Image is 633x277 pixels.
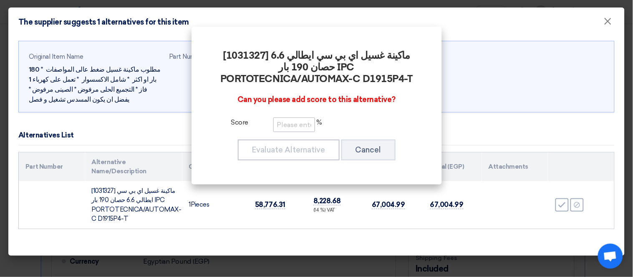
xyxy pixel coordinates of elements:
[273,117,315,132] input: Please enter the technical evaluation for this alternative item...
[238,140,340,160] button: Evaluate Alternative
[215,117,419,132] div: %
[341,140,396,160] button: Cancel
[215,50,419,85] h2: [1031327] ماكينة غسيل اي بي سي ايطالي 6.6 حصان 190 بار IPC PORTOTECNICA/AUTOMAX-C D1915P4-T
[598,244,623,269] div: Open chat
[215,117,265,130] label: Score
[237,95,396,104] span: Can you please add score to this alternative?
